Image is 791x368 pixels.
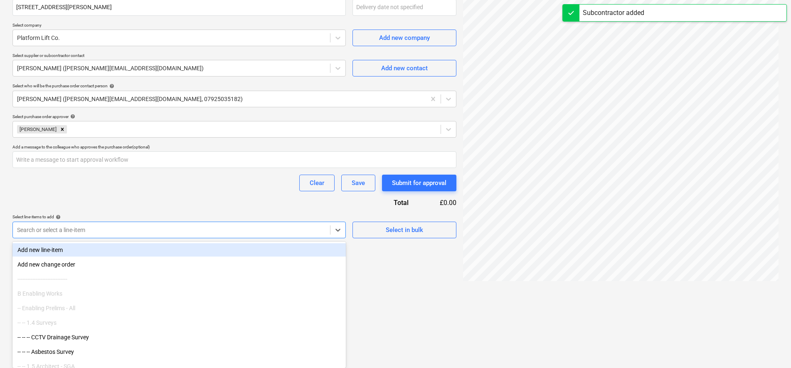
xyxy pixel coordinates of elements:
button: Add new contact [352,60,456,77]
div: -- -- -- CCTV Drainage Survey [12,331,346,344]
div: -- -- 1.4 Surveys [12,316,346,329]
div: Add new contact [381,63,428,74]
div: Submit for approval [392,178,446,188]
button: Save [341,175,375,191]
div: Add new change order [12,258,346,271]
p: Select supplier or subcontractor contact [12,53,346,60]
span: help [54,215,61,220]
div: Add new company [379,32,430,43]
div: Remove Sam Cornford [58,125,67,133]
div: £0.00 [422,198,457,207]
div: Select who will be the purchase order contact person [12,83,456,89]
div: Add a message to the colleague who approves the purchase order (optional) [12,144,456,150]
div: Subcontractor added [583,8,644,18]
div: ------------------------------ [12,272,346,286]
div: B Enabling Works [12,287,346,300]
div: Clear [310,178,324,188]
div: -- -- -- Asbestos Survey [12,345,346,358]
div: Add new line-item [12,243,346,257]
div: [PERSON_NAME] [17,125,58,133]
button: Add new company [352,30,456,46]
div: Select in bulk [386,225,423,235]
span: help [108,84,114,89]
button: Clear [299,175,335,191]
div: Total [348,198,421,207]
div: -- Enabling Prelims - All [12,301,346,315]
p: Select company [12,22,346,30]
button: Select in bulk [352,222,456,238]
div: Select line-items to add [12,214,346,220]
div: Select purchase order approver [12,114,456,119]
input: Write a message to start approval workflow [12,151,456,168]
button: Submit for approval [382,175,456,191]
div: Save [352,178,365,188]
span: help [69,114,75,119]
